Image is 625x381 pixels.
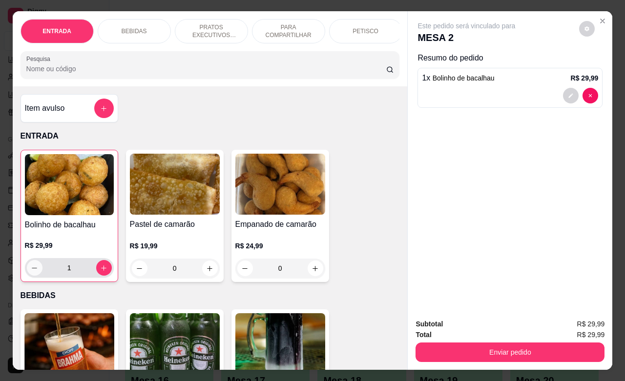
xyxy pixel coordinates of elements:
p: R$ 29,99 [25,241,114,250]
img: product-image [235,313,325,374]
button: add-separate-item [94,99,114,118]
h4: Empanado de camarão [235,219,325,230]
img: product-image [130,154,220,215]
label: Pesquisa [26,55,54,63]
span: R$ 29,99 [577,319,605,329]
button: Close [595,13,610,29]
input: Pesquisa [26,64,386,74]
button: decrease-product-quantity [132,261,147,276]
button: decrease-product-quantity [583,88,598,103]
img: product-image [24,313,114,374]
strong: Total [416,331,431,339]
p: ENTRADA [21,130,400,142]
p: Resumo do pedido [417,52,603,64]
img: product-image [130,313,220,374]
h4: Item avulso [25,102,65,114]
h4: Pastel de camarão [130,219,220,230]
p: Este pedido será vinculado para [417,21,515,31]
h4: Bolinho de bacalhau [25,219,114,231]
p: MESA 2 [417,31,515,44]
button: Enviar pedido [416,342,604,362]
span: Bolinho de bacalhau [433,74,495,82]
img: product-image [25,154,114,215]
p: BEBIDAS [21,290,400,301]
p: R$ 29,99 [571,73,599,83]
p: PETISCO [353,27,378,35]
img: product-image [235,154,325,215]
span: R$ 29,99 [577,329,605,340]
button: increase-product-quantity [308,261,323,276]
p: PRATOS EXECUTIVOS (INDIVIDUAIS) [183,23,240,39]
button: decrease-product-quantity [579,21,595,37]
strong: Subtotal [416,320,443,328]
button: decrease-product-quantity [563,88,579,103]
p: 1 x [422,72,494,84]
p: R$ 19,99 [130,241,220,251]
p: PARA COMPARTILHAR [260,23,317,39]
p: R$ 24,99 [235,241,325,251]
button: increase-product-quantity [202,261,218,276]
button: decrease-product-quantity [27,260,42,276]
p: BEBIDAS [122,27,147,35]
button: decrease-product-quantity [237,261,253,276]
button: increase-product-quantity [96,260,112,276]
p: ENTRADA [42,27,71,35]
